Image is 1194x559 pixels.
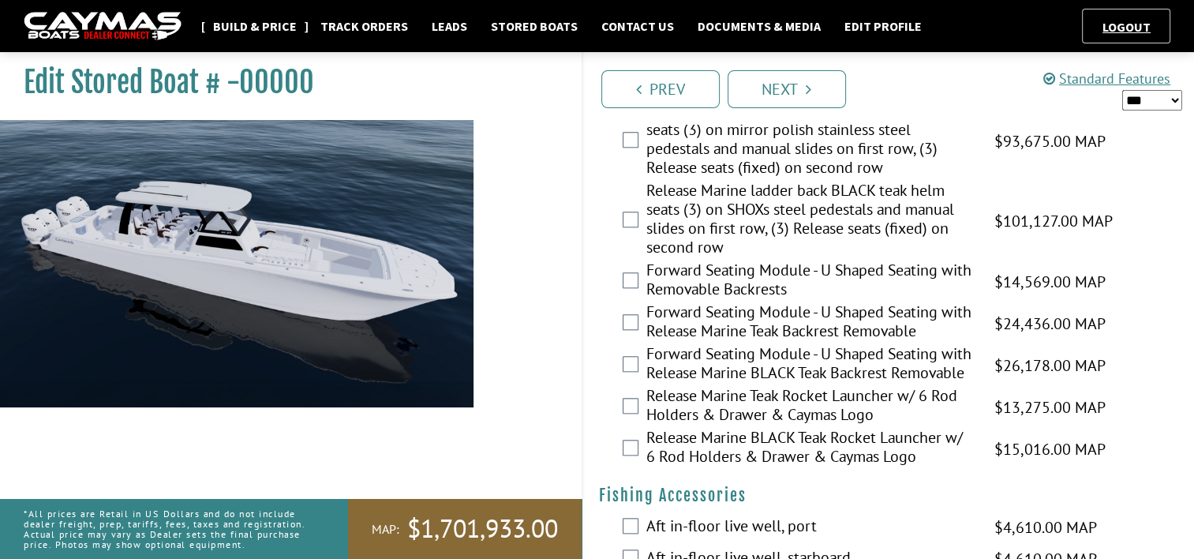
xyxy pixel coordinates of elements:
[837,16,930,36] a: Edit Profile
[994,312,1106,336] span: $24,436.00 MAP
[646,428,975,470] label: Release Marine BLACK Teak Rocket Launcher w/ 6 Rod Holders & Drawer & Caymas Logo
[483,16,586,36] a: Stored Boats
[407,512,558,546] span: $1,701,933.00
[313,16,416,36] a: Track Orders
[599,486,1179,505] h4: Fishing Accessories
[1043,69,1170,88] a: Standard Features
[994,437,1106,461] span: $15,016.00 MAP
[994,209,1113,233] span: $101,127.00 MAP
[348,499,582,559] a: MAP:$1,701,933.00
[994,396,1106,419] span: $13,275.00 MAP
[646,344,975,386] label: Forward Seating Module - U Shaped Seating with Release Marine BLACK Teak Backrest Removable
[601,70,720,108] a: Prev
[728,70,846,108] a: Next
[593,16,682,36] a: Contact Us
[424,16,475,36] a: Leads
[372,521,399,538] span: MAP:
[646,516,975,539] label: Aft in-floor live well, port
[646,261,975,302] label: Forward Seating Module - U Shaped Seating with Removable Backrests
[646,386,975,428] label: Release Marine Teak Rocket Launcher w/ 6 Rod Holders & Drawer & Caymas Logo
[994,354,1106,377] span: $26,178.00 MAP
[24,65,542,100] h1: Edit Stored Boat # -00000
[24,12,182,41] img: caymas-dealer-connect-2ed40d3bc7270c1d8d7ffb4b79bf05adc795679939227970def78ec6f6c03838.gif
[205,16,305,36] a: Build & Price
[646,101,975,181] label: Release Marine ladder back BLACK teak helm seats (3) on mirror polish stainless steel pedestals a...
[1095,19,1158,35] a: Logout
[690,16,829,36] a: Documents & Media
[994,516,1097,539] span: $4,610.00 MAP
[24,501,313,558] p: *All prices are Retail in US Dollars and do not include dealer freight, prep, tariffs, fees, taxe...
[646,302,975,344] label: Forward Seating Module - U Shaped Seating with Release Marine Teak Backrest Removable
[994,129,1106,153] span: $93,675.00 MAP
[646,181,975,261] label: Release Marine ladder back BLACK teak helm seats (3) on SHOXs steel pedestals and manual slides o...
[994,270,1106,294] span: $14,569.00 MAP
